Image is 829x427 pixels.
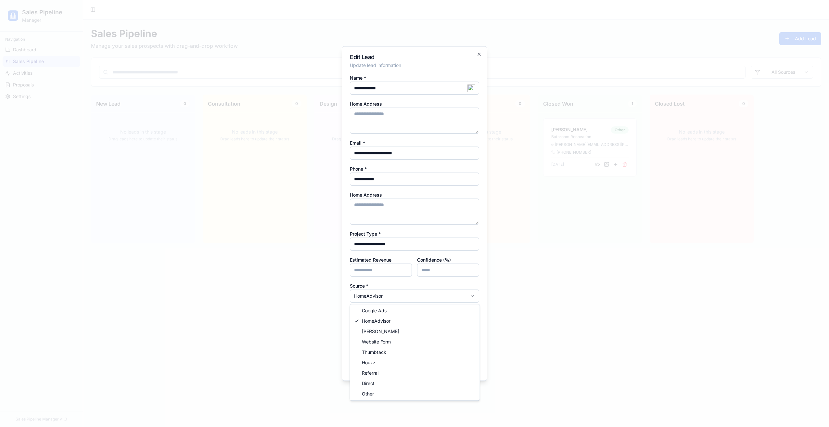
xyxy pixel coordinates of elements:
span: Other [362,391,374,397]
span: Direct [362,380,375,387]
span: [PERSON_NAME] [362,328,399,335]
span: Website Form [362,339,391,345]
span: Google Ads [362,307,387,314]
span: Referral [362,370,378,376]
span: Thumbtack [362,349,386,356]
span: Houzz [362,359,376,366]
span: HomeAdvisor [362,318,390,324]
